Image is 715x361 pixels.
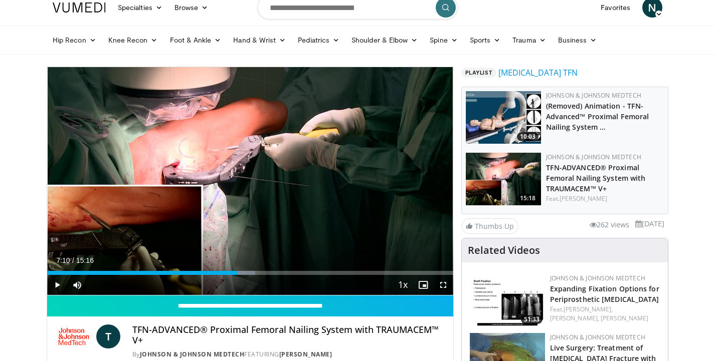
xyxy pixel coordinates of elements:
button: Fullscreen [433,275,453,295]
a: 15:18 [466,153,541,205]
a: [MEDICAL_DATA] TFN [498,67,578,79]
button: Play [47,275,67,295]
li: 262 views [590,219,629,230]
a: Trauma [506,30,552,50]
li: [DATE] [635,218,664,229]
img: 6cf5e621-fcf2-4120-b495-7964c13c2a9d.150x105_q85_crop-smart_upscale.jpg [466,91,541,144]
a: Pediatrics [292,30,345,50]
a: Hand & Wrist [227,30,292,50]
a: (Removed) Animation - TFN-Advanced™ Proximal Femoral Nailing System … [546,101,649,132]
img: c72f3e94-eadb-49cc-ad0b-23856b534695.150x105_q85_crop-smart_upscale.jpg [466,153,541,205]
a: Business [552,30,603,50]
a: TFN-ADVANCED® Proximal Femoral Nailing System with TRAUMACEM™ V+ [546,163,646,193]
a: 51:33 [470,274,545,326]
a: Johnson & Johnson MedTech [546,91,641,100]
h4: TFN-ADVANCED® Proximal Femoral Nailing System with TRAUMACEM™ V+ [132,324,445,346]
button: Playback Rate [393,275,413,295]
span: Playlist [461,68,496,78]
a: Johnson & Johnson MedTech [546,153,641,161]
h4: Related Videos [468,244,540,256]
a: Sports [464,30,507,50]
a: Spine [424,30,463,50]
span: 15:16 [76,256,94,264]
a: Expanding Fixation Options for Periprosthetic [MEDICAL_DATA] [550,284,659,304]
span: 51:33 [521,315,543,324]
span: / [72,256,74,264]
button: Mute [67,275,87,295]
a: [PERSON_NAME], [550,314,599,322]
a: Knee Recon [102,30,164,50]
a: [PERSON_NAME] [601,314,648,322]
a: Foot & Ankle [164,30,228,50]
a: Hip Recon [47,30,102,50]
span: 10:03 [517,132,539,141]
span: 15:18 [517,194,539,203]
a: 10:03 [466,91,541,144]
img: Johnson & Johnson MedTech [55,324,92,348]
div: Progress Bar [47,271,453,275]
a: [PERSON_NAME] [279,350,332,358]
a: Johnson & Johnson MedTech [140,350,245,358]
a: [PERSON_NAME], [564,305,613,313]
a: Johnson & Johnson MedTech [550,274,645,282]
img: VuMedi Logo [53,3,106,13]
button: Enable picture-in-picture mode [413,275,433,295]
a: Shoulder & Elbow [345,30,424,50]
span: 7:10 [56,256,70,264]
a: Thumbs Up [461,218,518,234]
div: Feat. [546,194,664,203]
div: By FEATURING [132,350,445,359]
a: T [96,324,120,348]
a: [PERSON_NAME] [560,194,607,203]
div: Feat. [550,305,660,323]
img: 7ec2d18e-f0b9-4258-820e-7cca934779dc.150x105_q85_crop-smart_upscale.jpg [470,274,545,326]
video-js: Video Player [47,67,453,295]
a: Johnson & Johnson MedTech [550,333,645,341]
